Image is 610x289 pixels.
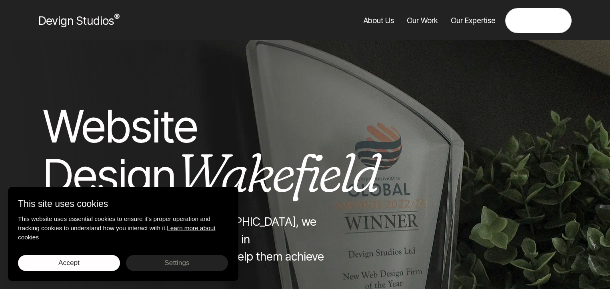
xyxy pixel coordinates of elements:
[38,12,120,29] a: Devign Studios® Homepage
[38,14,120,28] span: Devign Studios
[18,197,228,211] p: This site uses cookies
[407,8,438,33] a: Our Work
[364,8,394,33] a: About Us
[451,8,496,33] a: Our Expertise
[58,259,80,267] span: Accept
[126,255,228,271] button: Settings
[18,214,228,242] p: This website uses essential cookies to ensure it's proper operation and tracking cookies to under...
[18,255,120,271] button: Accept
[164,259,189,267] span: Settings
[114,12,120,22] sup: ®
[505,8,572,33] a: Contact us about your project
